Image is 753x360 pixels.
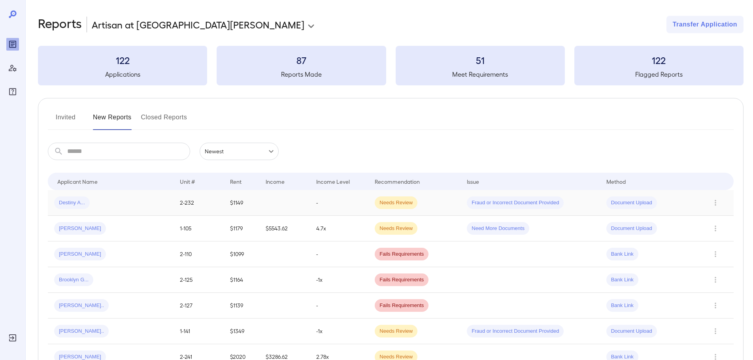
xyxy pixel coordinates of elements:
[174,216,224,241] td: 1-105
[467,199,564,207] span: Fraud or Incorrect Document Provided
[174,267,224,293] td: 2-125
[574,54,744,66] h3: 122
[396,70,565,79] h5: Meet Requirements
[230,177,243,186] div: Rent
[375,276,428,284] span: Fails Requirements
[38,16,82,33] h2: Reports
[606,177,626,186] div: Method
[57,177,98,186] div: Applicant Name
[224,293,259,319] td: $1139
[310,267,369,293] td: -1x
[375,225,417,232] span: Needs Review
[38,70,207,79] h5: Applications
[180,177,195,186] div: Unit #
[310,190,369,216] td: -
[467,177,479,186] div: Issue
[375,302,428,309] span: Fails Requirements
[310,216,369,241] td: 4.7x
[709,273,722,286] button: Row Actions
[54,302,109,309] span: [PERSON_NAME]..
[375,251,428,258] span: Fails Requirements
[606,328,657,335] span: Document Upload
[606,225,657,232] span: Document Upload
[54,199,90,207] span: Destiny A...
[606,199,657,207] span: Document Upload
[709,325,722,337] button: Row Actions
[316,177,350,186] div: Income Level
[54,251,106,258] span: [PERSON_NAME]
[709,196,722,209] button: Row Actions
[709,299,722,312] button: Row Actions
[396,54,565,66] h3: 51
[224,267,259,293] td: $1164
[224,190,259,216] td: $1149
[38,54,207,66] h3: 122
[92,18,304,31] p: Artisan at [GEOGRAPHIC_DATA][PERSON_NAME]
[141,111,187,130] button: Closed Reports
[375,177,420,186] div: Recommendation
[375,328,417,335] span: Needs Review
[224,319,259,344] td: $1349
[6,85,19,98] div: FAQ
[606,251,638,258] span: Bank Link
[606,276,638,284] span: Bank Link
[310,241,369,267] td: -
[467,328,564,335] span: Fraud or Incorrect Document Provided
[709,248,722,260] button: Row Actions
[174,241,224,267] td: 2-110
[217,70,386,79] h5: Reports Made
[224,241,259,267] td: $1099
[266,177,285,186] div: Income
[375,199,417,207] span: Needs Review
[606,302,638,309] span: Bank Link
[224,216,259,241] td: $1179
[54,225,106,232] span: [PERSON_NAME]
[174,319,224,344] td: 1-141
[217,54,386,66] h3: 87
[54,276,93,284] span: Brooklyn G...
[174,190,224,216] td: 2-232
[6,38,19,51] div: Reports
[6,62,19,74] div: Manage Users
[174,293,224,319] td: 2-127
[666,16,744,33] button: Transfer Application
[310,319,369,344] td: -1x
[709,222,722,235] button: Row Actions
[310,293,369,319] td: -
[54,328,109,335] span: [PERSON_NAME]..
[200,143,279,160] div: Newest
[574,70,744,79] h5: Flagged Reports
[48,111,83,130] button: Invited
[38,46,744,85] summary: 122Applications87Reports Made51Meet Requirements122Flagged Reports
[467,225,529,232] span: Need More Documents
[259,216,310,241] td: $5543.62
[6,332,19,344] div: Log Out
[93,111,132,130] button: New Reports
